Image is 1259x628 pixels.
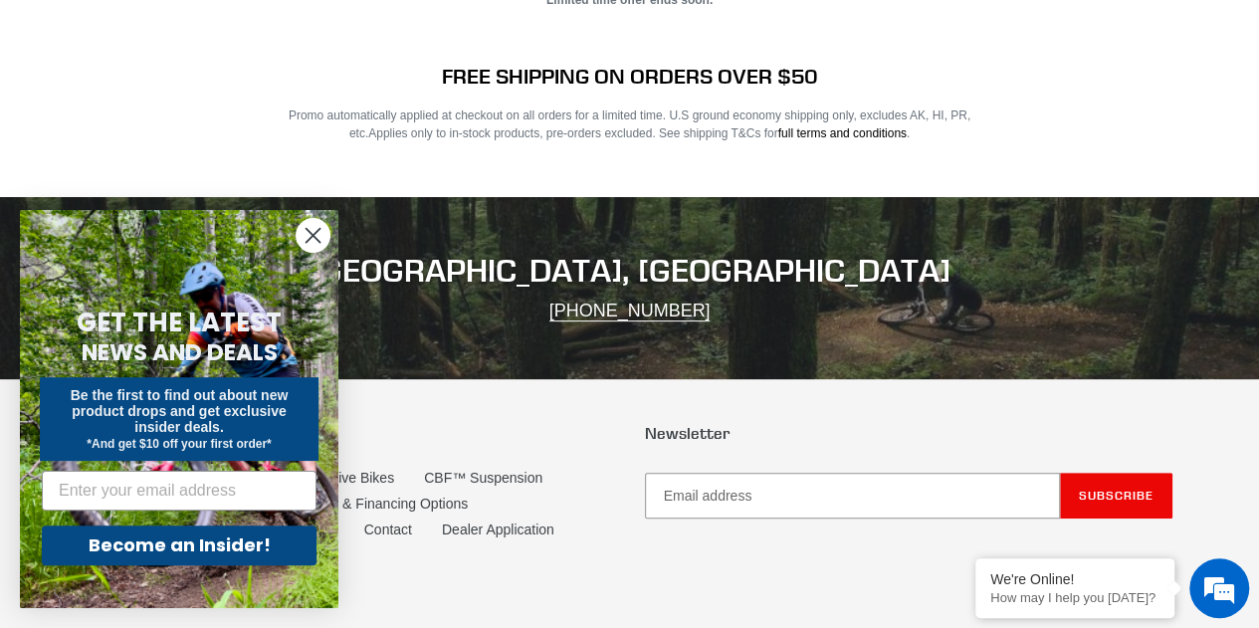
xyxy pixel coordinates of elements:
[77,305,282,340] span: GET THE LATEST
[645,473,1060,519] input: Email address
[42,525,316,565] button: Become an Insider!
[990,590,1159,605] p: How may I help you today?
[778,126,907,140] a: full terms and conditions
[71,387,289,435] span: Be the first to find out about new product drops and get exclusive insider deals.
[1060,473,1172,519] button: Subscribe
[273,106,986,142] p: Promo automatically applied at checkout on all orders for a limited time. U.S ground economy ship...
[88,252,1172,290] h2: [GEOGRAPHIC_DATA], [GEOGRAPHIC_DATA]
[364,522,412,537] a: Contact
[1079,488,1154,503] span: Subscribe
[296,218,330,253] button: Close dialog
[442,522,554,537] a: Dealer Application
[273,64,986,89] h2: FREE SHIPPING ON ORDERS OVER $50
[82,336,278,368] span: NEWS AND DEALS
[87,437,271,451] span: *And get $10 off your first order*
[549,301,711,321] a: [PHONE_NUMBER]
[424,470,542,486] a: CBF™ Suspension
[284,496,468,512] a: Payment & Financing Options
[42,471,316,511] input: Enter your email address
[645,424,1172,443] p: Newsletter
[990,571,1159,587] div: We're Online!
